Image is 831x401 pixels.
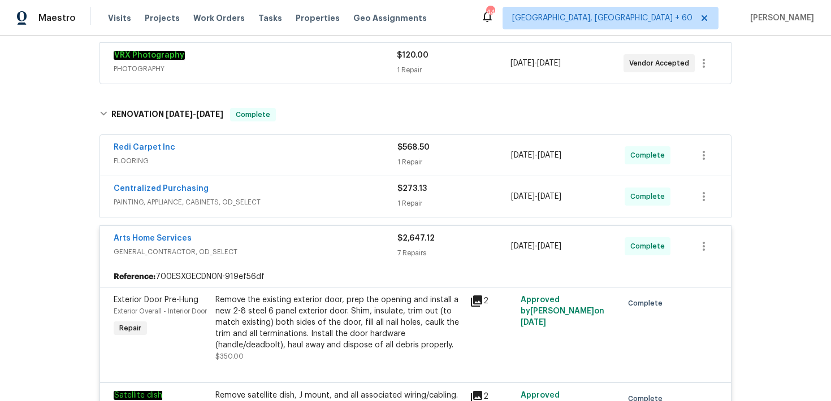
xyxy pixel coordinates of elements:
[296,12,340,24] span: Properties
[629,58,694,69] span: Vendor Accepted
[231,109,275,120] span: Complete
[746,12,814,24] span: [PERSON_NAME]
[215,353,244,360] span: $350.00
[193,12,245,24] span: Work Orders
[353,12,427,24] span: Geo Assignments
[114,63,397,75] span: PHOTOGRAPHY
[486,7,494,18] div: 442
[397,51,429,59] span: $120.00
[114,296,198,304] span: Exterior Door Pre-Hung
[114,308,207,315] span: Exterior Overall - Interior Door
[630,241,669,252] span: Complete
[630,191,669,202] span: Complete
[397,185,427,193] span: $273.13
[537,59,561,67] span: [DATE]
[511,193,535,200] span: [DATE]
[397,143,430,151] span: $568.50
[510,58,561,69] span: -
[96,97,735,133] div: RENOVATION [DATE]-[DATE]Complete
[114,143,175,151] a: Redi Carpet Inc
[215,294,463,351] div: Remove the existing exterior door, prep the opening and install a new 2-8 steel 6 panel exterior ...
[628,298,667,309] span: Complete
[521,296,604,326] span: Approved by [PERSON_NAME] on
[397,198,511,209] div: 1 Repair
[114,185,209,193] a: Centralized Purchasing
[114,155,397,167] span: FLOORING
[145,12,180,24] span: Projects
[397,156,511,168] div: 1 Repair
[511,242,535,250] span: [DATE]
[114,197,397,208] span: PAINTING, APPLIANCE, CABINETS, OD_SELECT
[470,294,514,308] div: 2
[538,193,561,200] span: [DATE]
[397,64,510,76] div: 1 Repair
[521,319,546,326] span: [DATE]
[397,247,511,259] div: 7 Repairs
[114,234,192,242] a: Arts Home Services
[38,12,76,24] span: Maestro
[511,150,561,161] span: -
[397,234,435,242] span: $2,647.12
[115,322,146,334] span: Repair
[511,241,561,252] span: -
[258,14,282,22] span: Tasks
[630,150,669,161] span: Complete
[114,246,397,258] span: GENERAL_CONTRACTOR, OD_SELECT
[538,151,561,159] span: [DATE]
[512,12,692,24] span: [GEOGRAPHIC_DATA], [GEOGRAPHIC_DATA] + 60
[108,12,131,24] span: Visits
[166,110,193,118] span: [DATE]
[114,51,185,60] a: VRX Photography
[114,271,155,282] b: Reference:
[511,151,535,159] span: [DATE]
[510,59,534,67] span: [DATE]
[511,191,561,202] span: -
[100,267,731,287] div: 700ESXGECDN0N-919ef56df
[196,110,223,118] span: [DATE]
[166,110,223,118] span: -
[111,108,223,121] h6: RENOVATION
[538,242,561,250] span: [DATE]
